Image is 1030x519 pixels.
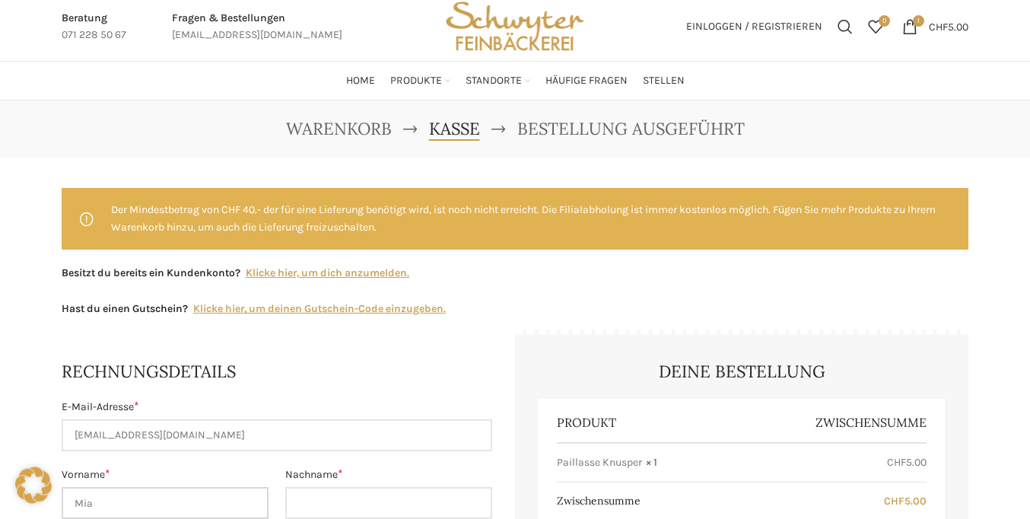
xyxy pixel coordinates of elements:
bdi: 5.00 [884,495,927,508]
span: Bestellung ausgeführt [517,116,745,142]
bdi: 5.00 [887,456,927,469]
strong: × 1 [646,455,657,470]
a: Gutscheincode eingeben [193,301,446,317]
a: Einloggen / Registrieren [679,11,830,42]
a: Standorte [466,65,530,96]
span: 1 [913,15,924,27]
th: Produkt [557,403,742,442]
a: Häufige Fragen [545,65,628,96]
a: Infobox link [62,10,126,44]
span: Häufige Fragen [545,74,628,88]
label: E-Mail-Adresse [62,399,492,416]
span: Paillasse Knusper [557,455,642,470]
h3: Rechnungsdetails [62,360,492,384]
div: Meine Wunschliste [860,11,891,42]
a: Stellen [643,65,685,96]
a: Suchen [830,11,860,42]
a: Home [346,65,375,96]
span: CHF [884,495,904,508]
label: Nachname [285,466,492,483]
span: Home [346,74,375,88]
span: Warenkorb [286,118,392,139]
span: Standorte [466,74,522,88]
div: Main navigation [54,65,976,96]
span: Produkte [390,74,442,88]
span: Einloggen / Registrieren [686,21,822,32]
th: Zwischensumme [742,403,927,442]
div: Der Mindestbetrag von CHF 40.- der für eine Lieferung benötigt wird, ist noch nicht erreicht. Die... [62,188,968,250]
a: Warenkorb [286,116,392,142]
span: CHF [929,20,948,33]
a: Kasse [429,116,480,142]
span: 0 [879,15,890,27]
bdi: 5.00 [929,20,968,33]
a: 0 [860,11,891,42]
a: Infobox link [172,10,342,44]
h3: Deine Bestellung [538,360,946,384]
span: CHF [887,456,906,469]
label: Vorname [62,466,269,483]
span: Stellen [643,74,685,88]
div: Besitzt du bereits ein Kundenkonto? [62,265,409,282]
a: 1 CHF5.00 [895,11,976,42]
a: Produkte [390,65,450,96]
span: Kasse [429,118,480,139]
a: Site logo [440,19,590,32]
div: Hast du einen Gutschein? [62,301,446,317]
a: Klicke hier, um dich anzumelden. [246,265,409,282]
